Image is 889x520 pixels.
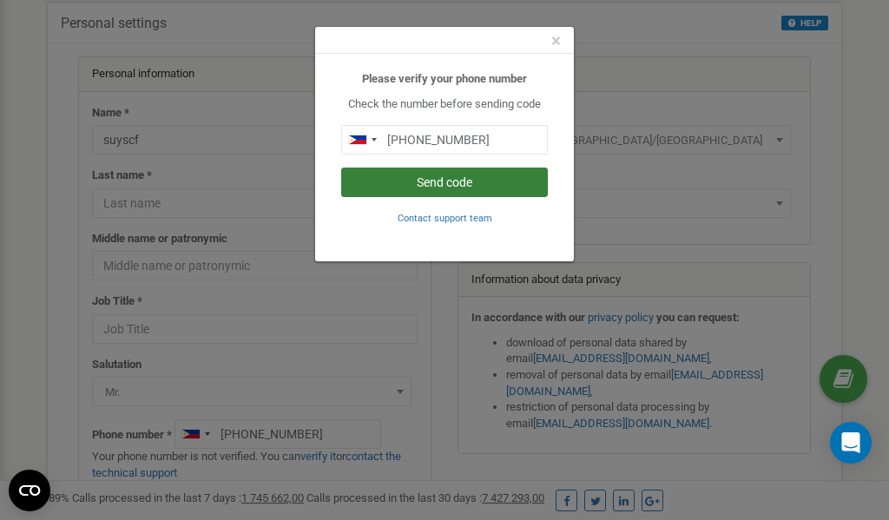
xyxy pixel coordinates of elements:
button: Send code [341,168,548,197]
b: Please verify your phone number [362,72,527,85]
a: Contact support team [398,211,492,224]
input: 0905 123 4567 [341,125,548,155]
button: Open CMP widget [9,470,50,511]
span: × [551,30,561,51]
div: Telephone country code [342,126,382,154]
div: Open Intercom Messenger [830,422,872,464]
small: Contact support team [398,213,492,224]
p: Check the number before sending code [341,96,548,113]
button: Close [551,32,561,50]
